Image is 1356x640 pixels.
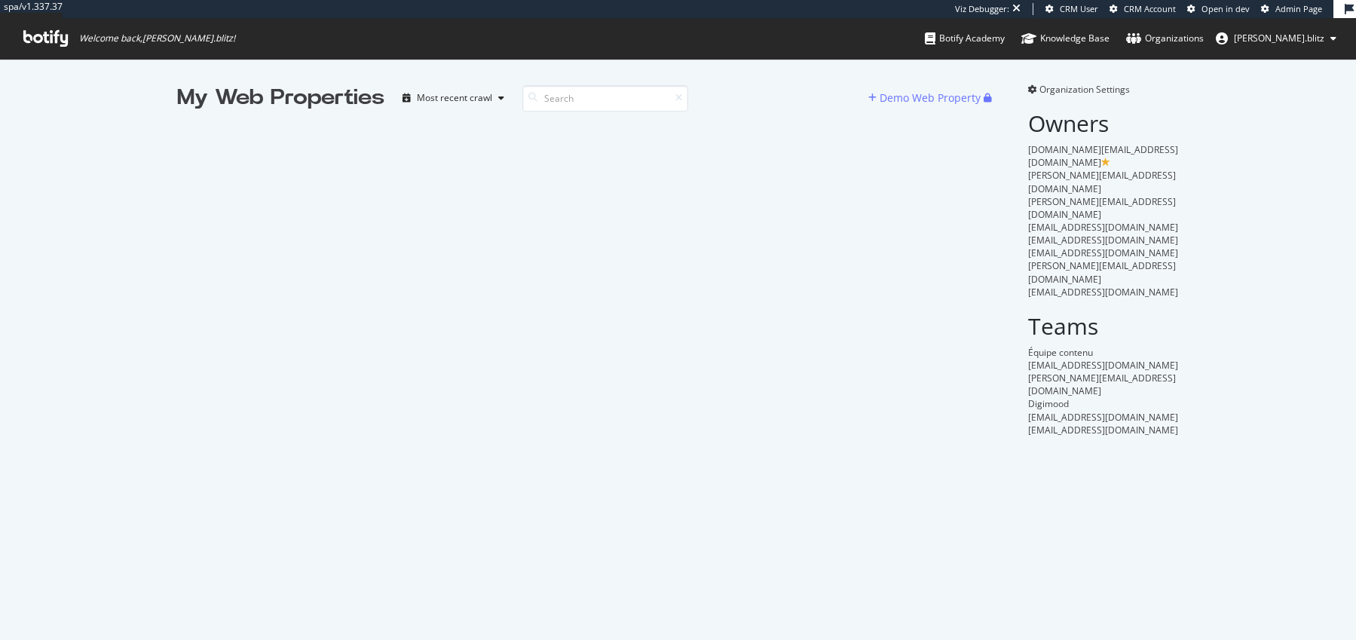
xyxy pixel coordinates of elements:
span: [DOMAIN_NAME][EMAIL_ADDRESS][DOMAIN_NAME] [1028,143,1178,169]
a: Organizations [1126,18,1204,59]
span: [EMAIL_ADDRESS][DOMAIN_NAME] [1028,247,1178,259]
span: [PERSON_NAME][EMAIL_ADDRESS][DOMAIN_NAME] [1028,195,1176,221]
a: CRM Account [1110,3,1176,15]
span: Open in dev [1201,3,1250,14]
button: [PERSON_NAME].blitz [1204,26,1348,51]
span: [EMAIL_ADDRESS][DOMAIN_NAME] [1028,411,1178,424]
h2: Teams [1028,314,1180,338]
div: Viz Debugger: [955,3,1009,15]
span: [EMAIL_ADDRESS][DOMAIN_NAME] [1028,234,1178,247]
div: Botify Academy [925,31,1005,46]
span: [PERSON_NAME][EMAIL_ADDRESS][DOMAIN_NAME] [1028,259,1176,285]
div: Demo Web Property [880,90,981,106]
div: Most recent crawl [417,93,492,103]
div: Organizations [1126,31,1204,46]
span: Welcome back, [PERSON_NAME].blitz ! [79,32,235,44]
span: [EMAIL_ADDRESS][DOMAIN_NAME] [1028,359,1178,372]
span: [EMAIL_ADDRESS][DOMAIN_NAME] [1028,286,1178,299]
a: Botify Academy [925,18,1005,59]
a: Knowledge Base [1021,18,1110,59]
div: My Web Properties [177,83,384,113]
div: Équipe contenu [1028,346,1180,359]
button: Most recent crawl [396,86,510,110]
span: [EMAIL_ADDRESS][DOMAIN_NAME] [1028,221,1178,234]
span: CRM User [1060,3,1098,14]
span: alexandre.blitz [1234,32,1324,44]
span: Organization Settings [1039,83,1130,96]
a: Admin Page [1261,3,1322,15]
span: [EMAIL_ADDRESS][DOMAIN_NAME] [1028,424,1178,436]
a: Demo Web Property [868,91,984,104]
span: [PERSON_NAME][EMAIL_ADDRESS][DOMAIN_NAME] [1028,169,1176,194]
button: Demo Web Property [868,86,984,110]
a: Open in dev [1187,3,1250,15]
span: CRM Account [1124,3,1176,14]
a: CRM User [1045,3,1098,15]
span: [PERSON_NAME][EMAIL_ADDRESS][DOMAIN_NAME] [1028,372,1176,397]
div: Digimood [1028,397,1180,410]
span: Admin Page [1275,3,1322,14]
input: Search [522,85,688,112]
h2: Owners [1028,111,1180,136]
div: Knowledge Base [1021,31,1110,46]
